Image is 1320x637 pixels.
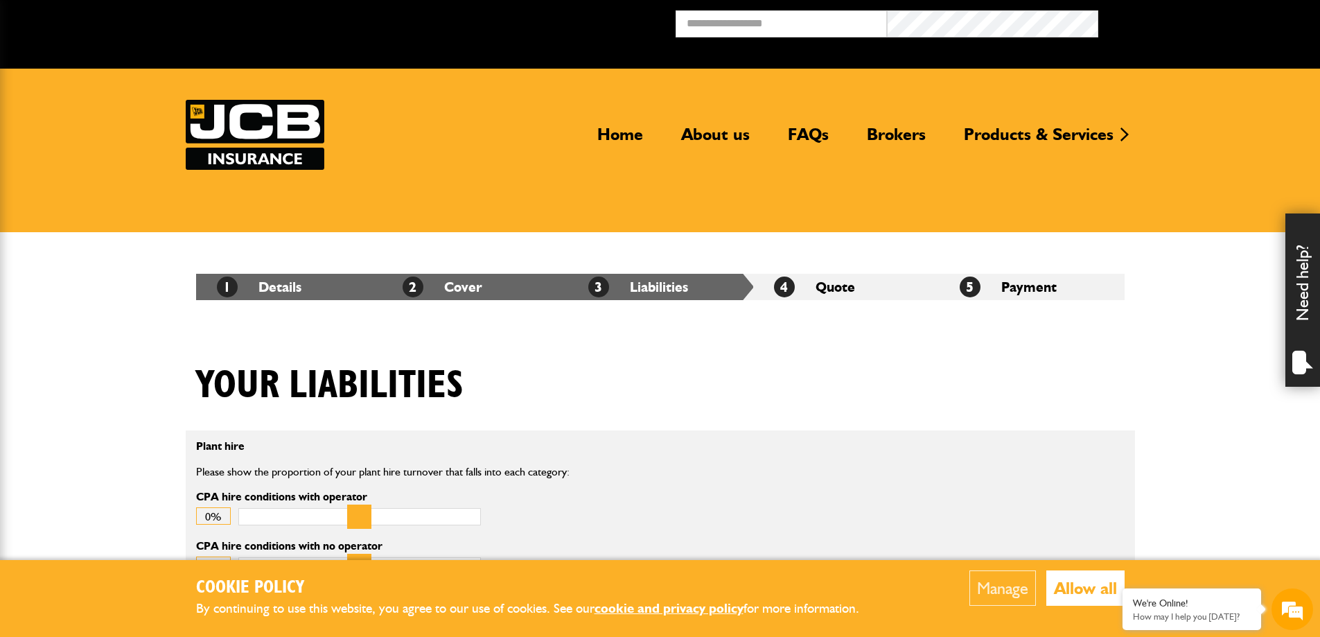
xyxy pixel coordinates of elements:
h2: Cookie Policy [196,577,882,599]
a: 2Cover [403,279,482,295]
a: FAQs [777,124,839,156]
span: 3 [588,277,609,297]
li: Payment [939,274,1125,300]
div: We're Online! [1133,597,1251,609]
div: Need help? [1285,213,1320,387]
button: Broker Login [1098,10,1310,32]
span: 1 [217,277,238,297]
a: Brokers [856,124,936,156]
h1: Your liabilities [196,363,464,409]
a: Products & Services [953,124,1124,156]
label: CPA hire conditions with operator [196,491,481,503]
p: By continuing to use this website, you agree to our use of cookies. See our for more information. [196,598,882,620]
span: 2 [403,277,423,297]
label: CPA hire conditions with no operator [196,541,481,552]
span: 4 [774,277,795,297]
li: Quote [753,274,939,300]
div: 0% [196,507,231,525]
img: JCB Insurance Services logo [186,100,324,170]
a: 1Details [217,279,301,295]
li: Liabilities [567,274,753,300]
a: JCB Insurance Services [186,100,324,170]
p: Please show the proportion of your plant hire turnover that falls into each category: [196,463,808,481]
p: How may I help you today? [1133,611,1251,622]
a: cookie and privacy policy [595,600,743,616]
a: About us [671,124,760,156]
span: 5 [960,277,980,297]
button: Allow all [1046,570,1125,606]
div: 0% [196,557,231,574]
button: Manage [969,570,1036,606]
p: Plant hire [196,441,808,452]
a: Home [587,124,653,156]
